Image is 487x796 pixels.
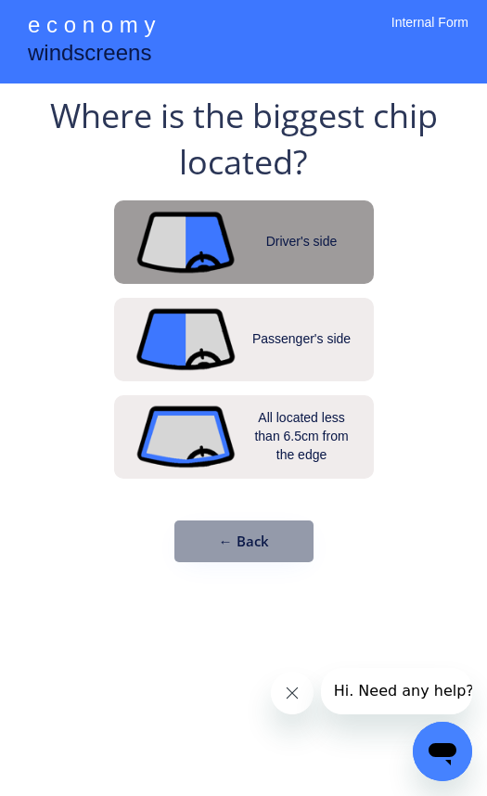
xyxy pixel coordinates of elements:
img: driver_side_2.png [135,209,237,276]
button: ← Back [174,520,314,562]
iframe: Close message [271,672,314,714]
div: All located less than 6.5cm from the edge [246,409,357,464]
div: e c o n o m y [28,9,155,45]
div: windscreens [28,37,151,73]
img: outline_2.png [135,404,237,469]
span: Hi. Need any help? [13,14,153,32]
div: Driver's side [246,233,357,251]
div: Where is the biggest chip located? [17,93,471,186]
img: passenger_side_2.png [135,306,237,372]
div: Internal Form [391,14,468,56]
div: Passenger's side [246,330,357,349]
iframe: Button to launch messaging window [413,722,472,781]
iframe: Message from company [321,668,472,714]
